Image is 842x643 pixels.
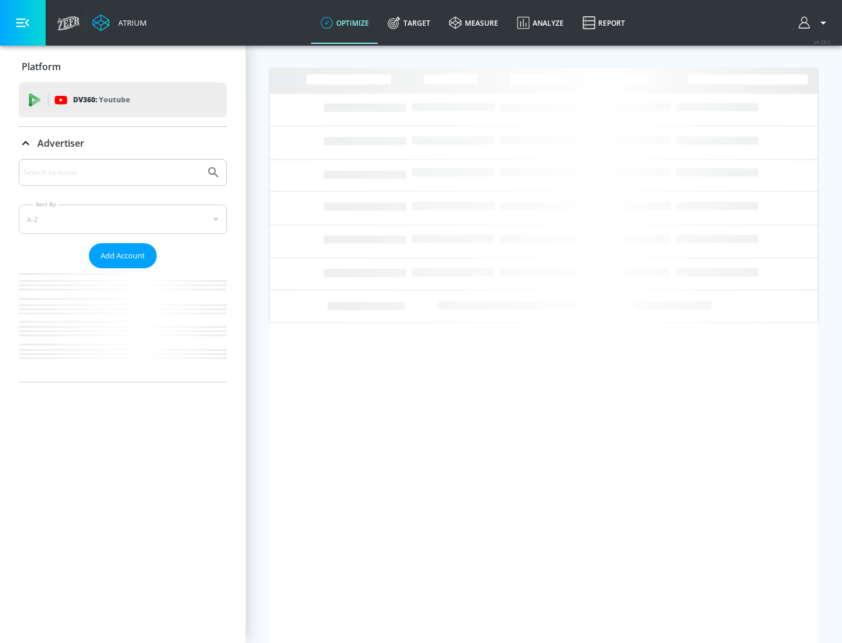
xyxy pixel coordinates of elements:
span: Add Account [101,249,145,262]
input: Search by name [23,165,201,180]
div: Atrium [113,18,147,28]
div: Advertiser [19,127,227,160]
p: Advertiser [37,137,84,150]
a: Target [378,2,440,44]
a: Analyze [508,2,573,44]
p: Platform [22,60,61,73]
div: Platform [19,50,227,83]
a: Report [573,2,634,44]
button: Add Account [89,243,157,268]
p: DV360: [73,94,130,106]
div: DV360: Youtube [19,82,227,117]
span: v 4.28.0 [814,39,830,45]
a: optimize [311,2,378,44]
div: A-Z [19,205,227,234]
a: measure [440,2,508,44]
div: Advertiser [19,159,227,382]
a: Atrium [92,14,147,32]
nav: list of Advertiser [19,268,227,382]
p: Youtube [99,94,130,106]
label: Sort By [33,200,58,208]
